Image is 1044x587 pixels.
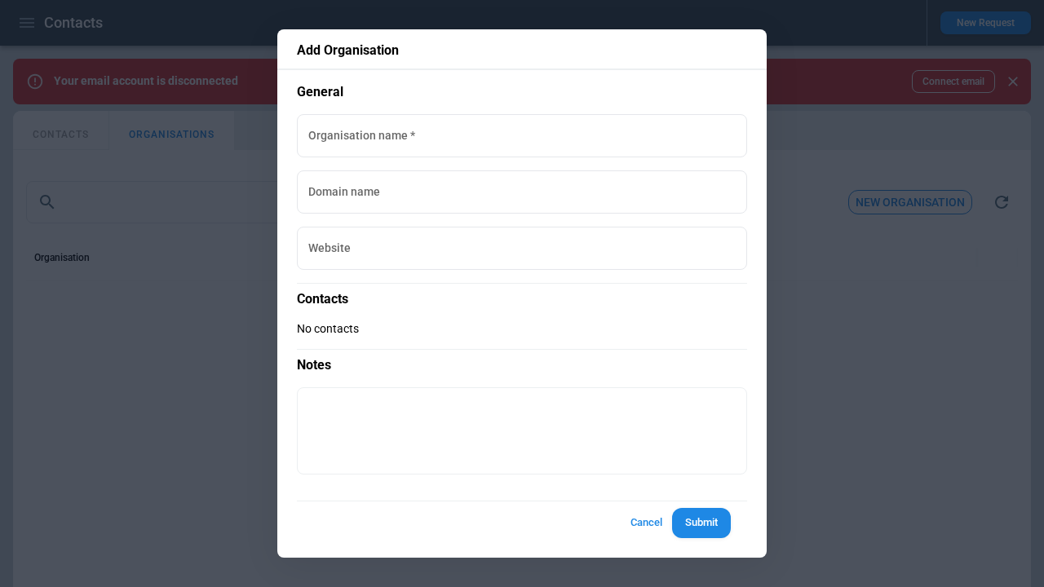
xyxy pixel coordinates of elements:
[297,349,747,374] p: Notes
[297,83,747,101] p: General
[297,322,747,336] p: No contacts
[620,508,672,538] button: Cancel
[297,283,747,308] p: Contacts
[672,508,731,538] button: Submit
[297,42,747,59] p: Add Organisation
